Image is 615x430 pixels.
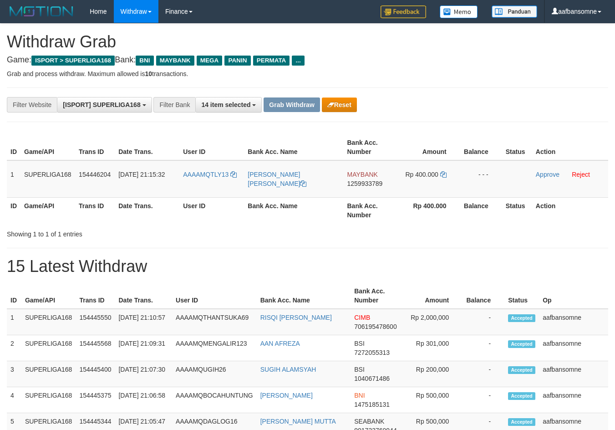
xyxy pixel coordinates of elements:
[351,283,403,309] th: Bank Acc. Number
[79,171,111,178] span: 154446204
[260,418,336,425] a: [PERSON_NAME] MUTTA
[403,361,463,387] td: Rp 200,000
[354,418,384,425] span: SEABANK
[76,361,115,387] td: 154445400
[7,56,608,65] h4: Game: Bank:
[76,283,115,309] th: Trans ID
[20,134,75,160] th: Game/API
[201,101,250,108] span: 14 item selected
[532,197,608,223] th: Action
[403,283,463,309] th: Amount
[260,392,313,399] a: [PERSON_NAME]
[463,283,504,309] th: Balance
[21,387,76,413] td: SUPERLIGA168
[539,309,608,335] td: aafbansomne
[508,366,535,374] span: Accepted
[7,283,21,309] th: ID
[172,283,257,309] th: User ID
[405,171,438,178] span: Rp 400.000
[508,418,535,426] span: Accepted
[21,283,76,309] th: Game/API
[183,171,229,178] span: AAAAMQTLY13
[354,314,370,321] span: CIMB
[21,309,76,335] td: SUPERLIGA168
[118,171,165,178] span: [DATE] 21:15:32
[179,134,244,160] th: User ID
[354,323,396,330] span: Copy 706195478600 to clipboard
[532,134,608,160] th: Action
[504,283,539,309] th: Status
[156,56,194,66] span: MAYBANK
[179,197,244,223] th: User ID
[397,134,460,160] th: Amount
[502,197,532,223] th: Status
[354,375,390,382] span: Copy 1040671486 to clipboard
[7,134,20,160] th: ID
[224,56,250,66] span: PANIN
[7,197,20,223] th: ID
[264,97,320,112] button: Grab Withdraw
[115,134,179,160] th: Date Trans.
[354,366,365,373] span: BSI
[115,197,179,223] th: Date Trans.
[76,335,115,361] td: 154445568
[460,134,502,160] th: Balance
[145,70,152,77] strong: 10
[7,257,608,276] h1: 15 Latest Withdraw
[403,309,463,335] td: Rp 2,000,000
[7,387,21,413] td: 4
[7,335,21,361] td: 2
[502,134,532,160] th: Status
[403,335,463,361] td: Rp 301,000
[115,361,172,387] td: [DATE] 21:07:30
[344,134,397,160] th: Bank Acc. Number
[76,387,115,413] td: 154445375
[75,197,115,223] th: Trans ID
[539,335,608,361] td: aafbansomne
[539,361,608,387] td: aafbansomne
[508,340,535,348] span: Accepted
[244,197,343,223] th: Bank Acc. Name
[153,97,195,113] div: Filter Bank
[7,5,76,18] img: MOTION_logo.png
[539,387,608,413] td: aafbansomne
[7,160,20,198] td: 1
[260,340,300,347] a: AAN AFREZA
[7,309,21,335] td: 1
[381,5,426,18] img: Feedback.jpg
[354,401,390,408] span: Copy 1475185131 to clipboard
[115,283,172,309] th: Date Trans.
[463,335,504,361] td: -
[463,361,504,387] td: -
[354,349,390,356] span: Copy 7272055313 to clipboard
[76,309,115,335] td: 154445550
[322,97,357,112] button: Reset
[344,197,397,223] th: Bank Acc. Number
[7,226,249,239] div: Showing 1 to 1 of 1 entries
[536,171,559,178] a: Approve
[244,134,343,160] th: Bank Acc. Name
[172,335,257,361] td: AAAAMQMENGALIR123
[354,340,365,347] span: BSI
[57,97,152,113] button: [ISPORT] SUPERLIGA168
[397,197,460,223] th: Rp 400.000
[260,366,316,373] a: SUGIH ALAMSYAH
[248,171,306,187] a: [PERSON_NAME] [PERSON_NAME]
[63,101,140,108] span: [ISPORT] SUPERLIGA168
[7,69,608,78] p: Grab and process withdraw. Maximum allowed is transactions.
[508,392,535,400] span: Accepted
[20,197,75,223] th: Game/API
[20,160,75,198] td: SUPERLIGA168
[257,283,351,309] th: Bank Acc. Name
[403,387,463,413] td: Rp 500,000
[172,387,257,413] td: AAAAMQBOCAHUNTUNG
[492,5,537,18] img: panduan.png
[31,56,115,66] span: ISPORT > SUPERLIGA168
[21,335,76,361] td: SUPERLIGA168
[115,387,172,413] td: [DATE] 21:06:58
[460,197,502,223] th: Balance
[463,387,504,413] td: -
[75,134,115,160] th: Trans ID
[197,56,223,66] span: MEGA
[463,309,504,335] td: -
